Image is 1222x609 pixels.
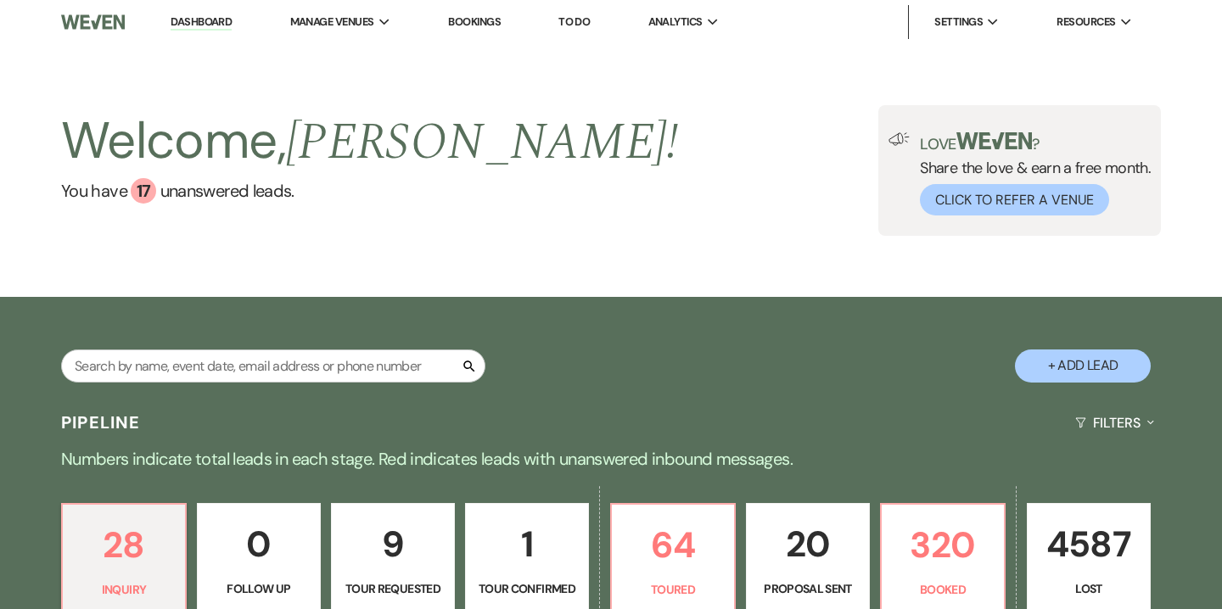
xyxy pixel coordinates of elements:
p: 4587 [1038,516,1140,573]
p: 0 [208,516,310,573]
p: 64 [622,517,724,573]
button: + Add Lead [1015,349,1151,383]
span: Resources [1057,14,1115,31]
p: Booked [892,580,994,599]
p: Follow Up [208,579,310,598]
p: Lost [1038,579,1140,598]
button: Filters [1068,400,1161,445]
a: You have 17 unanswered leads. [61,178,678,204]
p: 9 [342,516,444,573]
span: Settings [934,14,983,31]
p: 1 [476,516,578,573]
a: To Do [558,14,590,29]
div: 17 [131,178,156,204]
img: weven-logo-green.svg [956,132,1032,149]
a: Bookings [448,14,501,29]
p: Proposal Sent [757,579,859,598]
span: [PERSON_NAME] ! [286,103,678,182]
input: Search by name, event date, email address or phone number [61,349,485,383]
p: Toured [622,580,724,599]
a: Dashboard [171,14,232,31]
img: loud-speaker-illustration.svg [888,132,910,146]
h2: Welcome, [61,105,678,178]
img: Weven Logo [61,4,125,40]
span: Manage Venues [290,14,374,31]
p: 20 [757,516,859,573]
p: Love ? [920,132,1151,152]
p: 320 [892,517,994,573]
p: 28 [73,517,175,573]
p: Tour Confirmed [476,579,578,598]
div: Share the love & earn a free month. [910,132,1151,215]
p: Inquiry [73,580,175,599]
p: Tour Requested [342,579,444,598]
span: Analytics [648,14,703,31]
h3: Pipeline [61,411,141,434]
button: Click to Refer a Venue [920,184,1109,215]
